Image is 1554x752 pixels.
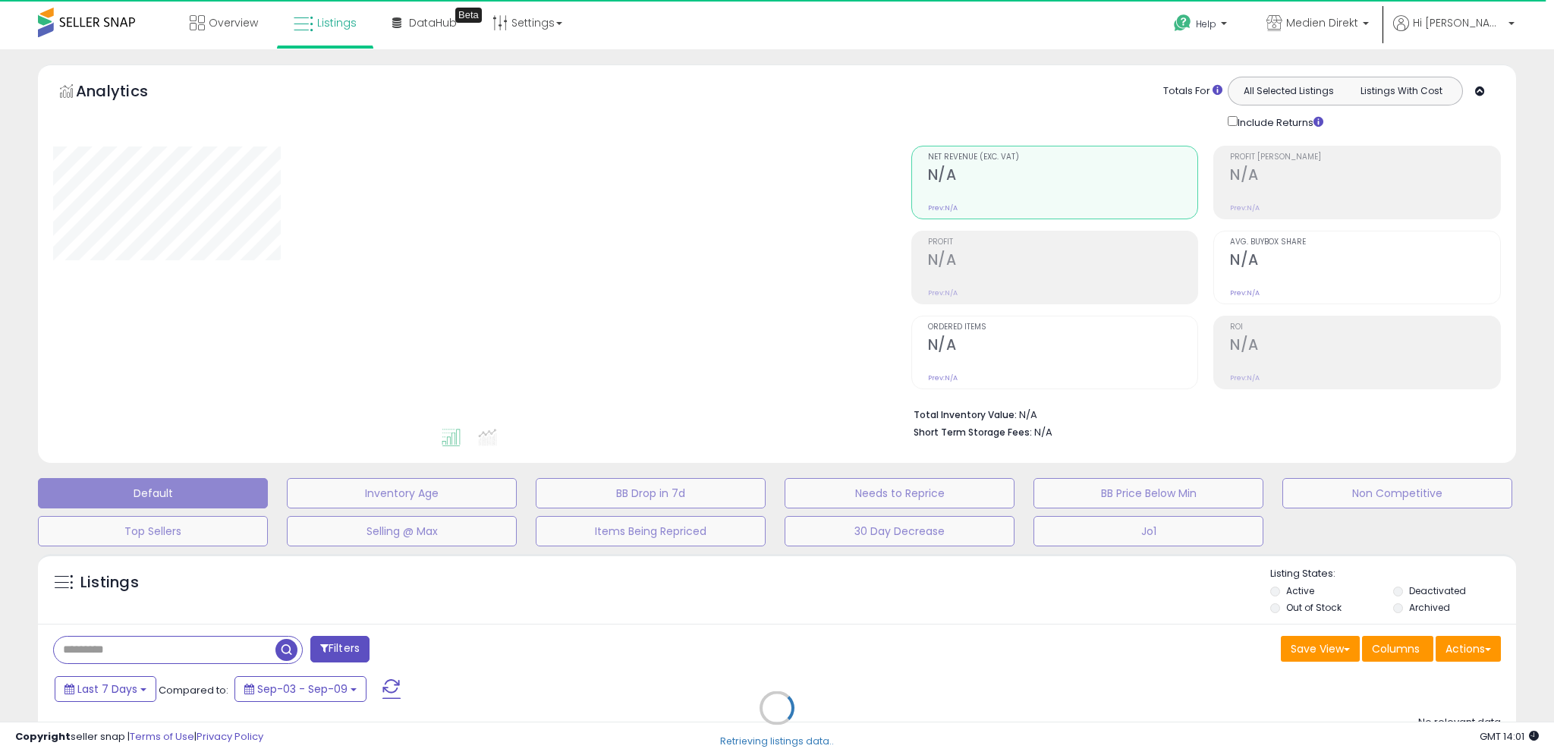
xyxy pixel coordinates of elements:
span: Medien Direkt [1286,15,1358,30]
span: Avg. Buybox Share [1230,238,1500,247]
h2: N/A [928,251,1198,272]
span: Listings [317,15,357,30]
b: Short Term Storage Fees: [914,426,1032,439]
strong: Copyright [15,729,71,744]
span: N/A [1034,425,1052,439]
b: Total Inventory Value: [914,408,1017,421]
h2: N/A [1230,336,1500,357]
small: Prev: N/A [928,288,958,297]
button: Listings With Cost [1345,81,1458,101]
span: Net Revenue (Exc. VAT) [928,153,1198,162]
div: Totals For [1163,84,1222,99]
h2: N/A [928,166,1198,187]
li: N/A [914,404,1490,423]
button: Selling @ Max [287,516,517,546]
button: Top Sellers [38,516,268,546]
button: Jo1 [1033,516,1263,546]
span: Profit [PERSON_NAME] [1230,153,1500,162]
span: Overview [209,15,258,30]
h2: N/A [1230,166,1500,187]
div: Include Returns [1216,113,1342,131]
small: Prev: N/A [928,203,958,212]
span: Ordered Items [928,323,1198,332]
button: BB Price Below Min [1033,478,1263,508]
h2: N/A [928,336,1198,357]
span: Profit [928,238,1198,247]
button: Items Being Repriced [536,516,766,546]
span: Hi [PERSON_NAME] [1413,15,1504,30]
div: seller snap | | [15,730,263,744]
small: Prev: N/A [1230,203,1260,212]
button: Default [38,478,268,508]
div: Tooltip anchor [455,8,482,23]
small: Prev: N/A [1230,373,1260,382]
h5: Analytics [76,80,178,105]
span: DataHub [409,15,457,30]
span: ROI [1230,323,1500,332]
small: Prev: N/A [1230,288,1260,297]
h2: N/A [1230,251,1500,272]
small: Prev: N/A [928,373,958,382]
div: Retrieving listings data.. [720,735,834,748]
i: Get Help [1173,14,1192,33]
button: BB Drop in 7d [536,478,766,508]
a: Help [1162,2,1242,49]
button: 30 Day Decrease [785,516,1015,546]
button: Inventory Age [287,478,517,508]
a: Hi [PERSON_NAME] [1393,15,1515,49]
button: All Selected Listings [1232,81,1345,101]
button: Needs to Reprice [785,478,1015,508]
span: Help [1196,17,1216,30]
button: Non Competitive [1282,478,1512,508]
